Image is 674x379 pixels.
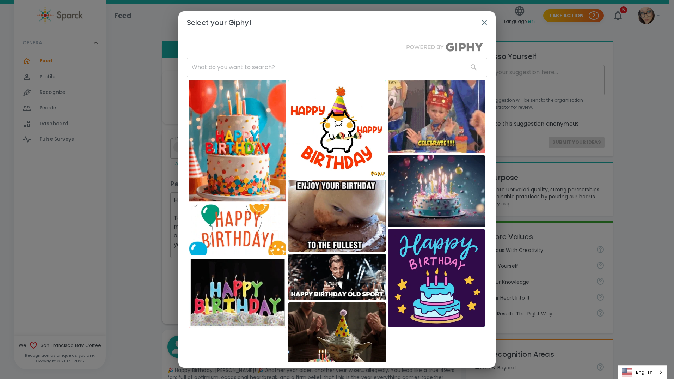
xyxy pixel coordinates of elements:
[288,180,386,252] img: Video gif. A messy, naked baby smushes its face into a chocolate cake, one eye staring at us as i...
[618,365,667,379] aside: Language selected: English
[403,42,487,52] img: Powered by GIPHY
[288,80,386,178] img: Happy Birthday Celebration GIF by Poku Meow
[618,365,667,379] div: Language
[189,204,286,255] img: Text gif. Multicolored balloons, some with smiley faces, float past the text "Happy Birthday!"
[187,58,462,77] input: What do you want to search?
[189,258,286,328] img: Text gif. Rainbow-colored candles atop a sprinkled cake with the flames rising up and down, readi...
[388,155,485,227] img: Video gif. A birthday cake with lit candles sits on a table. Confetti falls around it and the can...
[189,80,286,202] img: Happy Birthday Party GIF
[388,229,485,327] img: Happy Birthday GIF by Heather Roberts
[178,11,496,34] h2: Select your Giphy!
[618,366,667,379] a: English
[388,80,485,153] img: Video gif. A little boy in a Chuck E. Cheese birthday crown dances in celebration. Text, “Celebra...
[288,254,386,300] img: Happy Birthday GIF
